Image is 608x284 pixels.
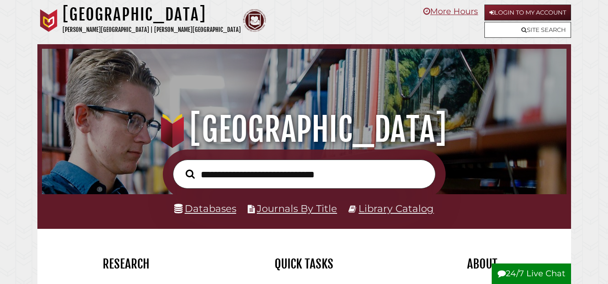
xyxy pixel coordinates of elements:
[174,202,236,214] a: Databases
[44,256,208,272] h2: Research
[181,167,199,181] button: Search
[400,256,564,272] h2: About
[186,169,195,179] i: Search
[62,5,241,25] h1: [GEOGRAPHIC_DATA]
[423,6,478,16] a: More Hours
[222,256,386,272] h2: Quick Tasks
[484,22,571,38] a: Site Search
[62,25,241,35] p: [PERSON_NAME][GEOGRAPHIC_DATA] | [PERSON_NAME][GEOGRAPHIC_DATA]
[359,202,434,214] a: Library Catalog
[51,109,557,150] h1: [GEOGRAPHIC_DATA]
[484,5,571,21] a: Login to My Account
[243,9,266,32] img: Calvin Theological Seminary
[257,202,337,214] a: Journals By Title
[37,9,60,32] img: Calvin University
